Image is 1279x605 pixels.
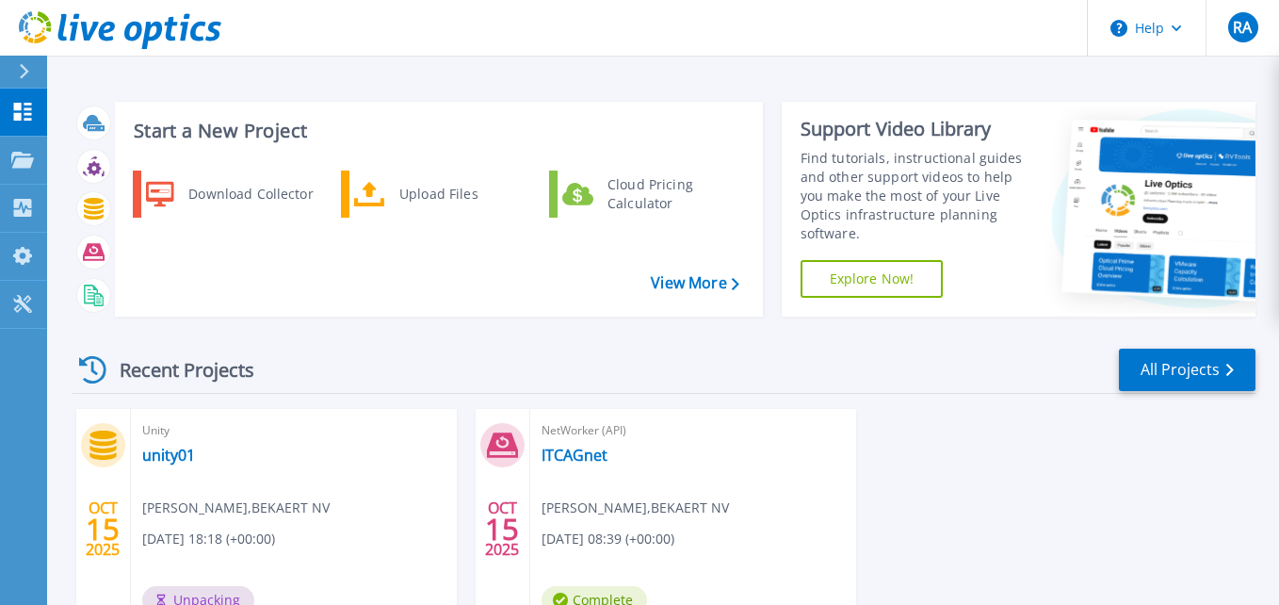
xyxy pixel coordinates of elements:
span: NetWorker (API) [542,420,845,441]
span: Unity [142,420,445,441]
div: Cloud Pricing Calculator [598,175,737,213]
a: unity01 [142,446,195,465]
a: Explore Now! [801,260,944,298]
a: View More [651,274,738,292]
a: All Projects [1119,349,1255,391]
div: OCT 2025 [484,495,520,564]
div: Find tutorials, instructional guides and other support videos to help you make the most of your L... [801,149,1036,243]
span: 15 [86,521,120,537]
span: RA [1233,20,1252,35]
span: [DATE] 08:39 (+00:00) [542,529,674,549]
a: Upload Files [341,171,534,218]
a: ITCAGnet [542,446,607,465]
a: Download Collector [133,171,326,218]
div: Recent Projects [73,347,280,393]
div: OCT 2025 [85,495,121,564]
span: [DATE] 18:18 (+00:00) [142,529,275,549]
span: [PERSON_NAME] , BEKAERT NV [542,498,729,518]
div: Download Collector [179,175,321,213]
a: Cloud Pricing Calculator [549,171,742,218]
span: 15 [485,521,519,537]
div: Support Video Library [801,117,1036,141]
span: [PERSON_NAME] , BEKAERT NV [142,498,330,518]
div: Upload Files [390,175,529,213]
h3: Start a New Project [134,121,738,141]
